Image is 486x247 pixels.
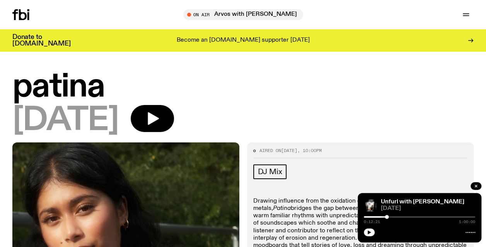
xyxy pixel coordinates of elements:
p: Become an [DOMAIN_NAME] supporter [DATE] [177,37,310,44]
span: Aired on [259,147,281,154]
span: [DATE] [12,105,118,136]
h1: patina [12,71,474,103]
span: DJ Mix [258,167,282,176]
a: Unfurl with [PERSON_NAME] [381,199,464,205]
span: , 10:00pm [297,147,322,154]
button: On AirArvos with [PERSON_NAME] [183,9,303,20]
span: [DATE] [381,206,475,211]
h3: Donate to [DOMAIN_NAME] [12,34,71,47]
em: Patina [273,205,291,211]
span: 0:12:21 [364,220,380,224]
span: 1:00:00 [459,220,475,224]
a: DJ Mix [253,164,287,179]
span: [DATE] [281,147,297,154]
